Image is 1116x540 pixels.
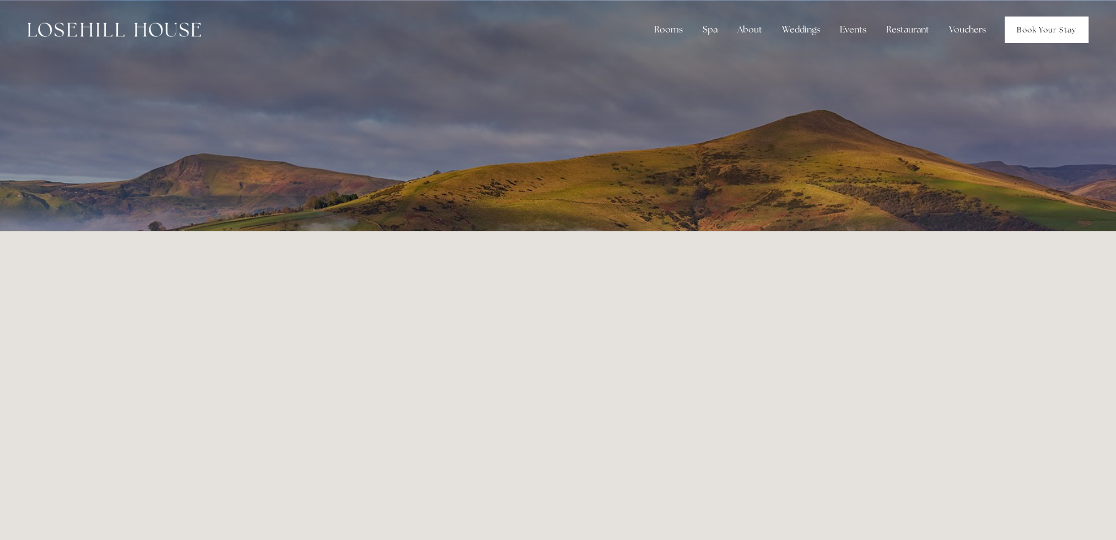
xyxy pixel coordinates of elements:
[877,19,938,41] div: Restaurant
[28,23,201,37] img: Losehill House
[1005,17,1088,43] a: Book Your Stay
[940,19,995,41] a: Vouchers
[773,19,829,41] div: Weddings
[831,19,875,41] div: Events
[694,19,726,41] div: Spa
[645,19,692,41] div: Rooms
[729,19,771,41] div: About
